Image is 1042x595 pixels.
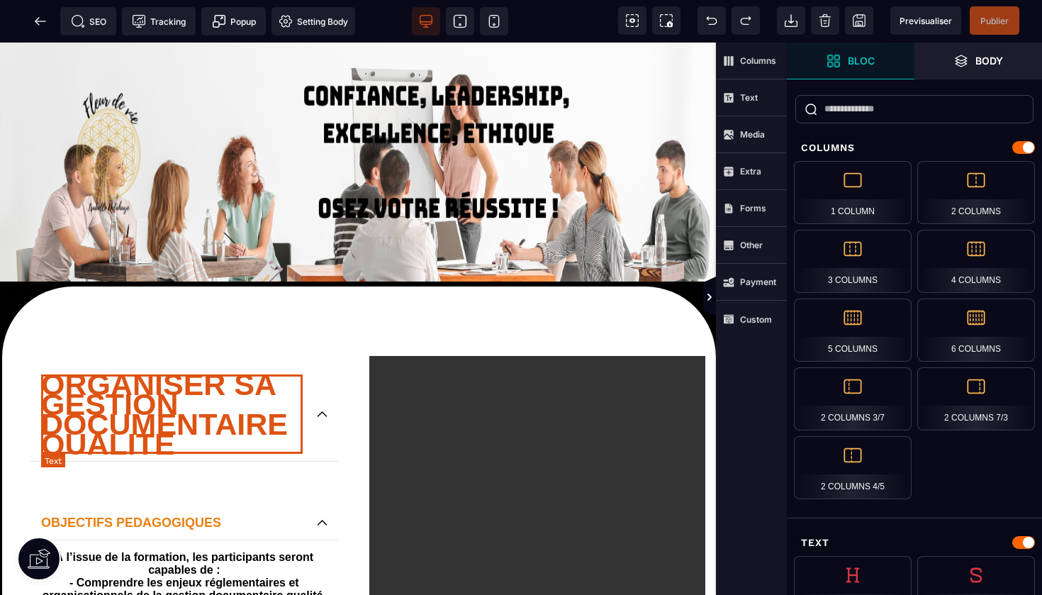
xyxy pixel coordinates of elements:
strong: Other [740,240,763,250]
span: Open Layer Manager [914,43,1042,79]
strong: Text [740,92,758,103]
p: ORGANISER SA GESTION DOCUMENTAIRE QUALITE [41,332,303,411]
span: Preview [890,6,961,35]
div: Columns [787,135,1042,161]
span: Previsualiser [900,16,952,26]
span: Publier [980,16,1009,26]
strong: Media [740,129,765,140]
span: Popup [212,14,256,28]
div: 5 Columns [794,299,912,362]
strong: Columns [740,55,776,66]
strong: Custom [740,314,772,325]
span: Open Blocks [787,43,914,79]
div: 2 Columns 4/5 [794,436,912,499]
strong: Body [975,55,1003,66]
div: 1 Column [794,161,912,224]
div: 2 Columns 7/3 [917,367,1035,430]
span: SEO [71,14,106,28]
div: 3 Columns [794,230,912,293]
span: Screenshot [652,6,680,35]
span: View components [618,6,646,35]
span: Tracking [132,14,186,28]
strong: Payment [740,277,776,287]
span: Setting Body [279,14,348,28]
p: OBJECTIFS PEDAGOGIQUES [41,470,303,490]
div: Text [787,530,1042,556]
div: 6 Columns [917,299,1035,362]
div: 4 Columns [917,230,1035,293]
div: 2 Columns [917,161,1035,224]
div: 2 Columns 3/7 [794,367,912,430]
strong: Extra [740,166,761,177]
strong: Forms [740,203,766,213]
strong: Bloc [848,55,875,66]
